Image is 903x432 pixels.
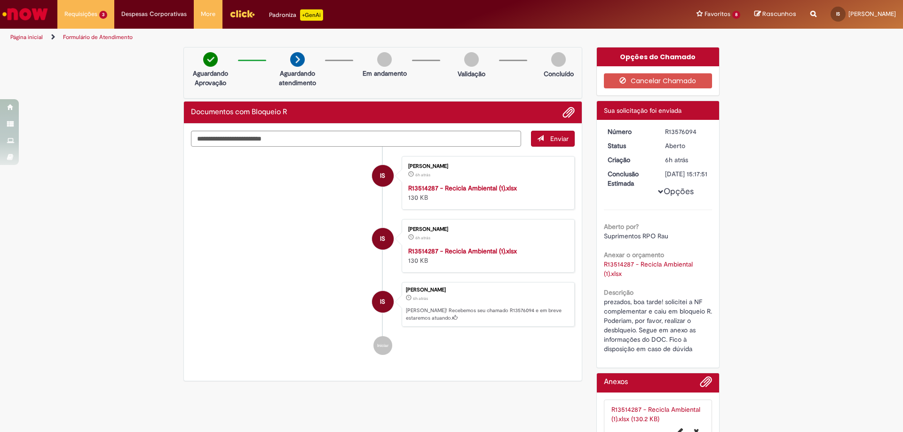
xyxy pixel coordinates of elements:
[665,127,709,136] div: R13576094
[380,291,385,313] span: IS
[762,9,796,18] span: Rascunhos
[408,184,517,192] a: R13514287 - Recicla Ambiental (1).xlsx
[836,11,840,17] span: IS
[300,9,323,21] p: +GenAi
[408,227,565,232] div: [PERSON_NAME]
[601,127,658,136] dt: Número
[408,164,565,169] div: [PERSON_NAME]
[413,296,428,301] span: 6h atrás
[363,69,407,78] p: Em andamento
[531,131,575,147] button: Enviar
[377,52,392,67] img: img-circle-grey.png
[604,288,634,297] b: Descrição
[604,222,639,231] b: Aberto por?
[191,131,521,147] textarea: Digite sua mensagem aqui...
[732,11,740,19] span: 8
[601,155,658,165] dt: Criação
[458,69,485,79] p: Validação
[601,141,658,150] dt: Status
[191,147,575,365] ul: Histórico de tíquete
[275,69,320,87] p: Aguardando atendimento
[604,73,713,88] button: Cancelar Chamado
[7,29,595,46] ul: Trilhas de página
[408,247,517,255] a: R13514287 - Recicla Ambiental (1).xlsx
[597,47,720,66] div: Opções do Chamado
[191,282,575,327] li: Isabela Rubim Costa Soares
[203,52,218,67] img: check-circle-green.png
[665,155,709,165] div: 29/09/2025 11:17:47
[700,376,712,393] button: Adicionar anexos
[551,52,566,67] img: img-circle-grey.png
[290,52,305,67] img: arrow-next.png
[464,52,479,67] img: img-circle-grey.png
[604,298,714,353] span: prezados, boa tarde! solicitei a NF complementar e caiu em bloqueio R. Poderiam, por favor, reali...
[604,378,628,386] h2: Anexos
[10,33,43,41] a: Página inicial
[408,183,565,202] div: 130 KB
[611,405,700,423] a: R13514287 - Recicla Ambiental (1).xlsx (130.2 KB)
[604,106,681,115] span: Sua solicitação foi enviada
[406,287,570,293] div: [PERSON_NAME]
[415,172,430,178] span: 6h atrás
[269,9,323,21] div: Padroniza
[99,11,107,19] span: 3
[191,108,287,117] h2: Documentos com Bloqueio R Histórico de tíquete
[372,228,394,250] div: Isabela Rubim Costa Soares
[230,7,255,21] img: click_logo_yellow_360x200.png
[604,251,664,259] b: Anexar o orçamento
[550,134,569,143] span: Enviar
[63,33,133,41] a: Formulário de Atendimento
[665,141,709,150] div: Aberto
[408,246,565,265] div: 130 KB
[604,232,668,240] span: Suprimentos RPO Rau
[562,106,575,118] button: Adicionar anexos
[415,235,430,241] span: 6h atrás
[415,172,430,178] time: 29/09/2025 11:17:45
[413,296,428,301] time: 29/09/2025 11:17:47
[848,10,896,18] span: [PERSON_NAME]
[665,156,688,164] time: 29/09/2025 11:17:47
[64,9,97,19] span: Requisições
[1,5,49,24] img: ServiceNow
[415,235,430,241] time: 29/09/2025 11:17:26
[601,169,658,188] dt: Conclusão Estimada
[665,156,688,164] span: 6h atrás
[604,260,695,278] a: Download de R13514287 - Recicla Ambiental (1).xlsx
[380,228,385,250] span: IS
[121,9,187,19] span: Despesas Corporativas
[372,165,394,187] div: Isabela Rubim Costa Soares
[380,165,385,187] span: IS
[705,9,730,19] span: Favoritos
[754,10,796,19] a: Rascunhos
[201,9,215,19] span: More
[188,69,233,87] p: Aguardando Aprovação
[544,69,574,79] p: Concluído
[372,291,394,313] div: Isabela Rubim Costa Soares
[665,169,709,179] div: [DATE] 15:17:51
[406,307,570,322] p: [PERSON_NAME]! Recebemos seu chamado R13576094 e em breve estaremos atuando.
